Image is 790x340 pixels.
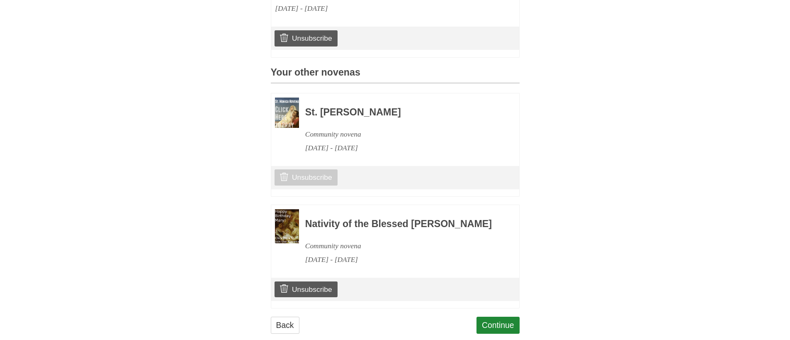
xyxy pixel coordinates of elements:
[271,317,299,334] a: Back
[275,209,299,243] img: Novena image
[275,2,467,15] div: [DATE] - [DATE]
[476,317,520,334] a: Continue
[305,127,497,141] div: Community novena
[275,281,337,297] a: Unsubscribe
[305,253,497,267] div: [DATE] - [DATE]
[271,67,520,83] h3: Your other novenas
[275,98,299,128] img: Novena image
[275,30,337,46] a: Unsubscribe
[305,141,497,155] div: [DATE] - [DATE]
[305,239,497,253] div: Community novena
[305,107,497,118] h3: St. [PERSON_NAME]
[305,219,497,230] h3: Nativity of the Blessed [PERSON_NAME]
[275,169,337,185] a: Unsubscribe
